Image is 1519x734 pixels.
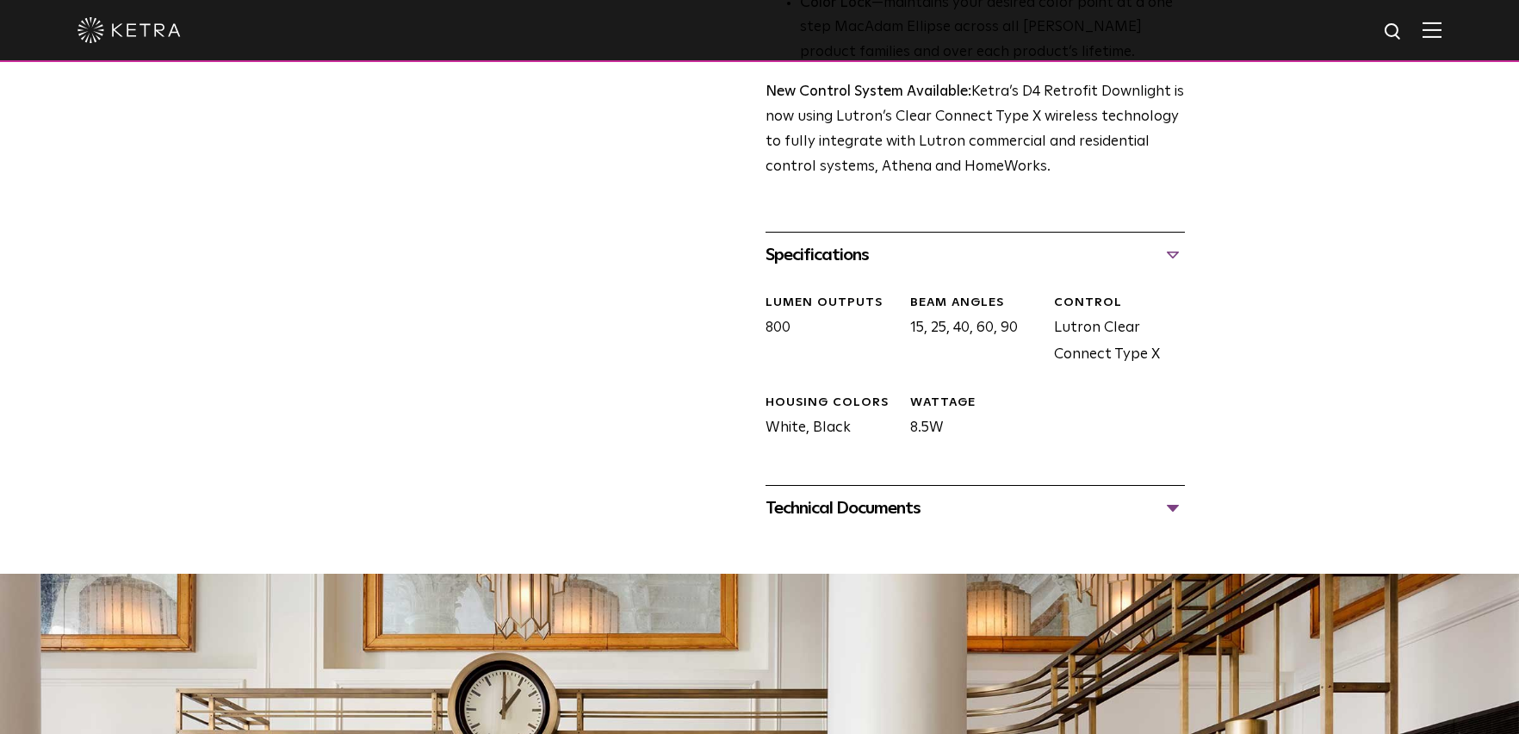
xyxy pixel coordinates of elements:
div: Beam Angles [910,295,1041,312]
div: LUMEN OUTPUTS [766,295,896,312]
div: WATTAGE [910,395,1041,412]
img: Hamburger%20Nav.svg [1423,22,1441,38]
p: Ketra’s D4 Retrofit Downlight is now using Lutron’s Clear Connect Type X wireless technology to f... [766,80,1185,180]
div: Lutron Clear Connect Type X [1041,295,1185,369]
div: CONTROL [1054,295,1185,312]
div: 15, 25, 40, 60, 90 [897,295,1041,369]
div: 800 [753,295,896,369]
img: ketra-logo-2019-white [77,17,181,43]
strong: New Control System Available: [766,84,971,99]
div: White, Black [753,395,896,442]
div: Specifications [766,241,1185,269]
img: search icon [1383,22,1404,43]
div: Technical Documents [766,495,1185,522]
div: 8.5W [897,395,1041,442]
div: HOUSING COLORS [766,395,896,412]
